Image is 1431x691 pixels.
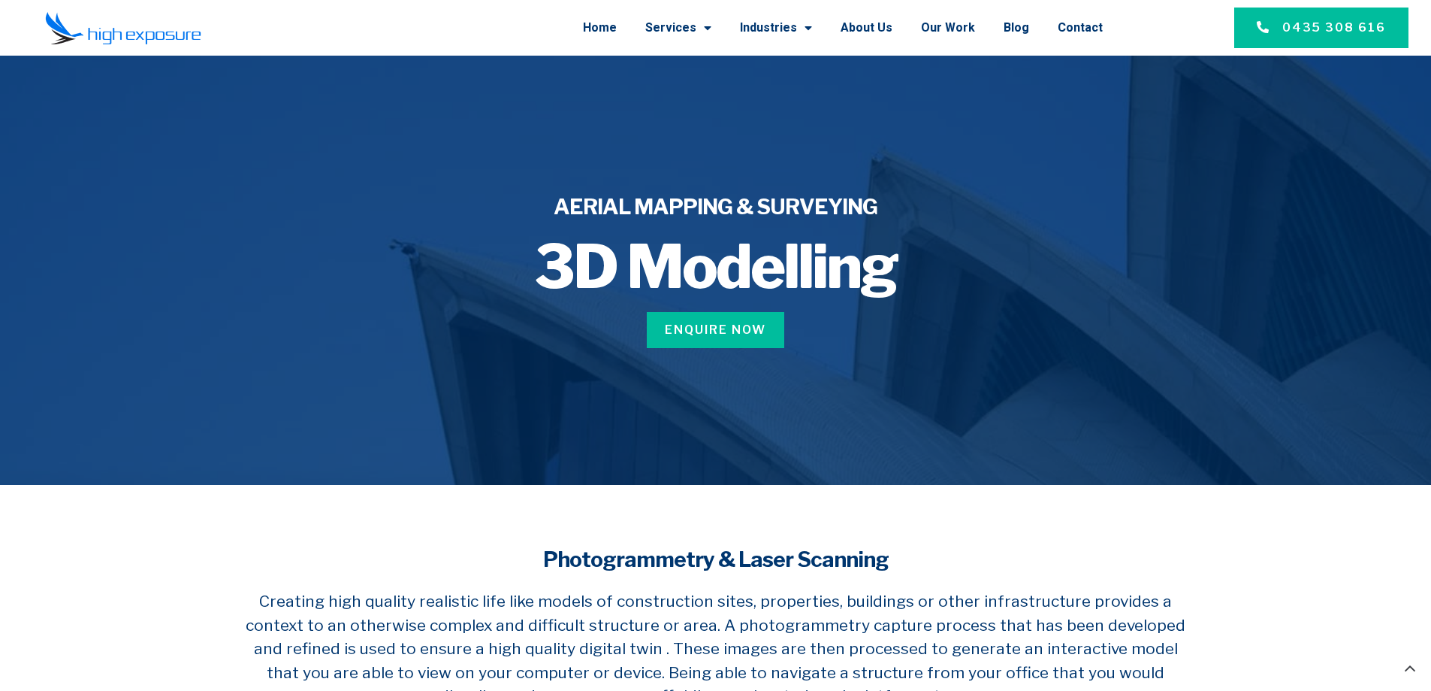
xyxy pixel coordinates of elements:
a: Industries [740,8,812,47]
span: Enquire Now [665,321,766,339]
a: About Us [841,8,892,47]
a: Enquire Now [647,312,784,348]
a: Home [583,8,617,47]
a: Services [645,8,711,47]
h1: 3D Modelling [267,237,1165,297]
nav: Menu [243,8,1103,47]
h4: Photogrammetry & Laser Scanning [243,545,1189,574]
a: Our Work [921,8,975,47]
span: 0435 308 616 [1282,19,1386,37]
h4: AERIAL MAPPING & SURVEYING [267,192,1165,222]
a: 0435 308 616 [1234,8,1408,48]
img: Final-Logo copy [45,11,201,45]
a: Contact [1058,8,1103,47]
a: Blog [1004,8,1029,47]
